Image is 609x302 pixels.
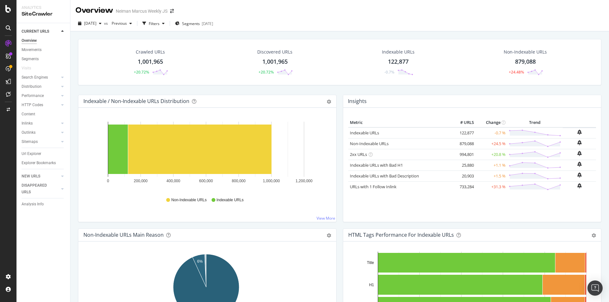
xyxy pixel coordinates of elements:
[263,179,280,183] text: 1,000,000
[577,172,582,177] div: bell-plus
[22,160,56,166] div: Explorer Bookmarks
[475,170,507,181] td: +1.5 %
[83,232,164,238] div: Non-Indexable URLs Main Reason
[369,283,374,287] text: H1
[140,18,167,29] button: Filters
[22,83,59,90] a: Distribution
[22,182,59,196] a: DISAPPEARED URLS
[22,173,40,180] div: NEW URLS
[350,184,396,190] a: URLs with 1 Follow Inlink
[232,179,246,183] text: 800,000
[22,37,37,44] div: Overview
[107,179,109,183] text: 0
[22,93,44,99] div: Performance
[257,49,292,55] div: Discovered URLs
[348,232,454,238] div: HTML Tags Performance for Indexable URLs
[475,160,507,170] td: +1.1 %
[149,21,160,26] div: Filters
[350,141,389,146] a: Non-Indexable URLs
[475,149,507,160] td: +20.8 %
[350,173,419,179] a: Indexable URLs with Bad Description
[587,280,603,296] div: Open Intercom Messenger
[22,5,65,10] div: Analytics
[262,58,288,66] div: 1,001,965
[450,170,475,181] td: 20,903
[22,138,59,145] a: Sitemaps
[182,21,200,26] span: Segments
[84,21,96,26] span: 2025 Aug. 18th
[22,201,44,208] div: Analysis Info
[202,21,213,26] div: [DATE]
[22,28,49,35] div: CURRENT URLS
[577,151,582,156] div: bell-plus
[475,181,507,192] td: +31.3 %
[22,151,66,157] a: Url Explorer
[22,129,36,136] div: Outlinks
[577,130,582,135] div: bell-plus
[350,162,403,168] a: Indexable URLs with Bad H1
[22,129,59,136] a: Outlinks
[475,118,507,127] th: Change
[367,260,374,265] text: Title
[382,49,415,55] div: Indexable URLs
[134,179,148,183] text: 200,000
[504,49,547,55] div: Non-Indexable URLs
[109,21,127,26] span: Previous
[83,118,329,191] svg: A chart.
[22,160,66,166] a: Explorer Bookmarks
[515,58,536,66] div: 879,088
[22,151,41,157] div: Url Explorer
[199,179,213,183] text: 600,000
[134,69,149,75] div: +20.72%
[450,127,475,138] td: 122,877
[259,69,274,75] div: +20.72%
[450,138,475,149] td: 879,088
[22,56,39,62] div: Segments
[22,138,38,145] div: Sitemaps
[22,74,48,81] div: Search Engines
[22,111,35,118] div: Content
[22,102,43,108] div: HTTP Codes
[450,118,475,127] th: # URLS
[22,65,37,72] a: Visits
[83,98,189,104] div: Indexable / Non-Indexable URLs Distribution
[136,49,165,55] div: Crawled URLs
[475,138,507,149] td: +24.5 %
[509,69,524,75] div: +24.48%
[22,182,54,196] div: DISAPPEARED URLS
[348,118,450,127] th: Metric
[22,37,66,44] a: Overview
[22,120,59,127] a: Inlinks
[22,111,66,118] a: Content
[296,179,313,183] text: 1,200,000
[217,197,244,203] span: Indexable URLs
[327,233,331,238] div: gear
[22,56,66,62] a: Segments
[170,9,174,13] div: arrow-right-arrow-left
[327,100,331,104] div: gear
[171,197,206,203] span: Non-Indexable URLs
[577,162,582,167] div: bell-plus
[22,47,42,53] div: Movements
[450,149,475,160] td: 994,801
[116,8,167,14] div: Neiman Marcus Weekly JS
[167,179,180,183] text: 400,000
[577,140,582,145] div: bell-plus
[173,18,216,29] button: Segments[DATE]
[22,65,31,72] div: Visits
[22,74,59,81] a: Search Engines
[388,58,409,66] div: 122,877
[450,160,475,170] td: 25,880
[22,102,59,108] a: HTTP Codes
[197,259,203,264] text: 6%
[75,5,113,16] div: Overview
[22,201,66,208] a: Analysis Info
[22,83,42,90] div: Distribution
[350,130,379,136] a: Indexable URLs
[507,118,563,127] th: Trend
[22,47,66,53] a: Movements
[22,173,59,180] a: NEW URLS
[577,183,582,188] div: bell-plus
[22,28,59,35] a: CURRENT URLS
